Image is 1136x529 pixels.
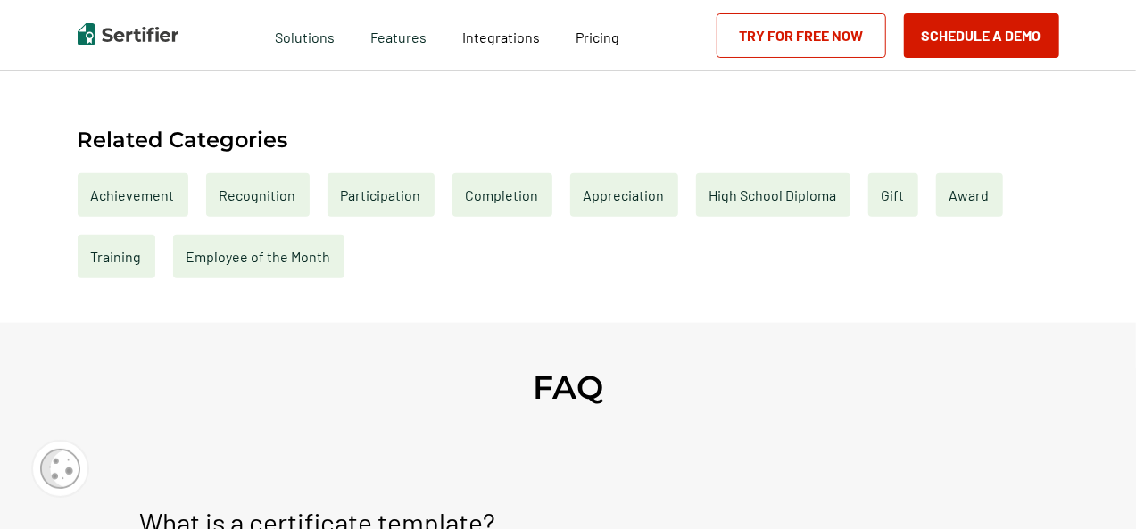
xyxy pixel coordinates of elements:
[462,24,540,46] a: Integrations
[370,24,427,46] span: Features
[173,235,344,278] a: Employee of the Month
[78,23,178,45] img: Sertifier | Digital Credentialing Platform
[452,173,552,217] a: Completion
[696,173,850,217] a: High School Diploma
[868,173,918,217] a: Gift
[78,173,188,217] a: Achievement
[576,24,619,46] a: Pricing
[717,13,886,58] a: Try for Free Now
[533,368,603,407] h2: FAQ
[78,128,288,151] h2: Related Categories
[576,29,619,45] span: Pricing
[462,29,540,45] span: Integrations
[570,173,678,217] a: Appreciation
[78,235,155,278] a: Training
[206,173,310,217] a: Recognition
[40,449,80,489] img: Cookie Popup Icon
[1047,443,1136,529] iframe: Chat Widget
[275,24,335,46] span: Solutions
[936,173,1003,217] a: Award
[328,173,435,217] a: Participation
[904,13,1059,58] button: Schedule a Demo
